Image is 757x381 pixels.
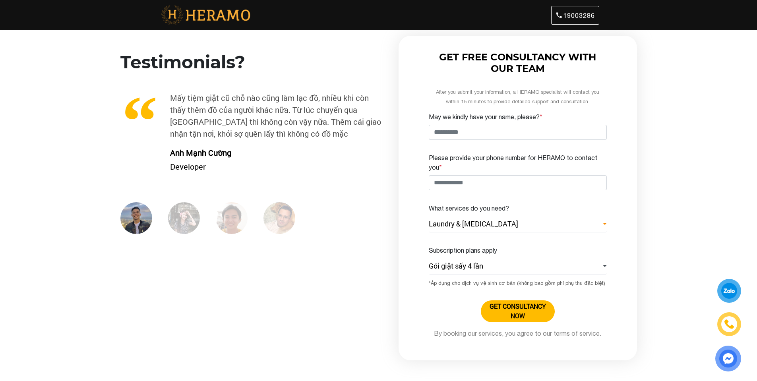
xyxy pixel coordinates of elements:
label: Subscription plans apply [429,246,497,255]
img: heramo_logo_with_text.png [158,5,253,25]
img: LD%201-min.jpg [120,202,152,234]
p: Mấy tiệm giặt cũ chỗ nào cũng làm lạc đồ, nhiều khi còn thấy thêm đồ của người khác nữa. Từ lúc c... [120,92,386,139]
p: Anh Mạnh Cường [164,147,386,159]
a: phone-icon [718,313,740,335]
span: Gói giặt sấy 4 lần [429,261,483,271]
label: May we kindly have your name, please? [429,112,542,122]
img: LD%204-min.jpg [263,202,295,234]
img: phone-icon [725,320,734,329]
h2: Testimonials? [120,52,386,73]
span: By booking our services, you agree to our terms of service. [434,330,601,337]
label: What services do you need? [429,203,509,213]
span: *Áp dụng cho dịch vụ vệ sinh cơ bản (không bao gồm phí phụ thu đặc biệt) [429,280,605,286]
img: LD%202-min.jpg [168,202,200,234]
p: Developer [164,161,386,172]
span: After you submit your information, a HERAMO specialist will contact you within 15 minutes to prov... [436,89,599,104]
h3: GET FREE CONSULTANCY WITH OUR TEAM [429,52,607,75]
a: 19003286 [551,6,599,25]
label: Please provide your phone number for HERAMO to contact you [429,153,607,172]
button: GET CONSULTANCY NOW [481,300,555,322]
span: Laundry & [MEDICAL_DATA] [429,219,518,229]
img: LD%203-min.jpg [216,202,248,234]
